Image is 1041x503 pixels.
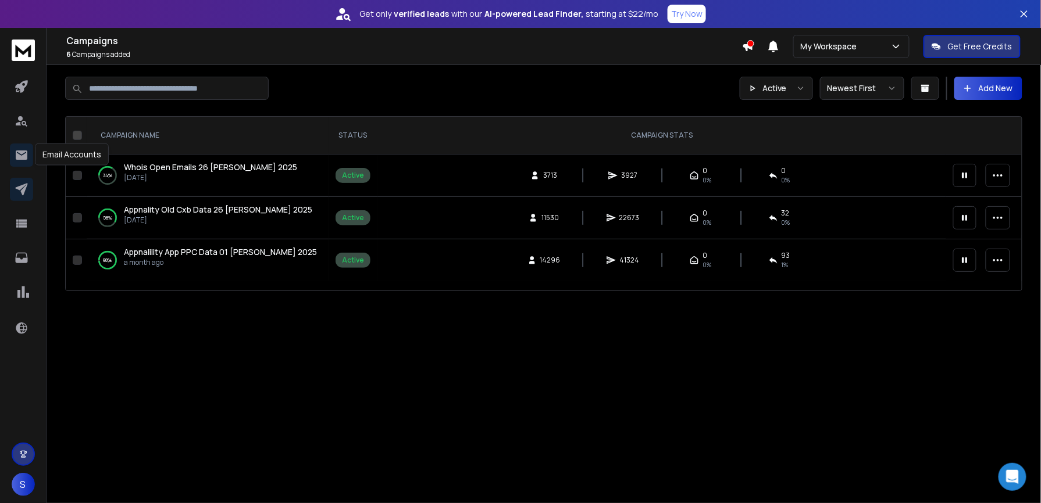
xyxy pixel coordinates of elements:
[782,251,790,260] span: 93
[782,260,789,270] span: 1 %
[621,171,637,180] span: 3927
[104,254,112,266] p: 98 %
[124,215,312,225] p: [DATE]
[703,251,707,260] span: 0
[999,463,1026,491] div: Open Intercom Messenger
[782,218,790,227] span: 0 %
[66,49,71,59] span: 6
[359,8,658,20] p: Get only with our starting at $22/mo
[35,143,109,166] div: Email Accounts
[87,197,329,239] td: 58%Appnality Old Cxb Data 26 [PERSON_NAME] 2025[DATE]
[703,218,711,227] span: 0%
[12,473,35,496] button: S
[66,50,742,59] p: Campaigns added
[484,8,583,20] strong: AI-powered Lead Finder,
[668,5,706,23] button: Try Now
[103,170,112,181] p: 34 %
[342,171,364,180] div: Active
[124,161,297,173] a: Whois Open Emails 26 [PERSON_NAME] 2025
[671,8,703,20] p: Try Now
[124,204,312,215] span: Appnality Old Cxb Data 26 [PERSON_NAME] 2025
[124,258,317,267] p: a month ago
[377,117,946,155] th: CAMPAIGN STATS
[782,209,790,218] span: 32
[782,175,790,185] span: 0 %
[948,41,1013,52] p: Get Free Credits
[12,39,35,61] img: logo
[703,209,707,218] span: 0
[541,213,559,222] span: 11530
[924,35,1021,58] button: Get Free Credits
[329,117,377,155] th: STATUS
[543,171,557,180] span: 3713
[782,166,786,175] span: 0
[954,77,1022,100] button: Add New
[703,260,711,270] span: 0%
[703,166,707,175] span: 0
[66,34,742,48] h1: Campaigns
[124,173,297,182] p: [DATE]
[619,213,640,222] span: 22673
[394,8,449,20] strong: verified leads
[342,213,364,222] div: Active
[619,256,639,265] span: 41324
[820,77,904,100] button: Newest First
[103,212,112,224] p: 58 %
[124,204,312,215] a: Appnality Old Cxb Data 26 [PERSON_NAME] 2025
[87,239,329,282] td: 98%Appnalility App PPC Data 01 [PERSON_NAME] 2025a month ago
[801,41,862,52] p: My Workspace
[124,246,317,258] a: Appnalility App PPC Data 01 [PERSON_NAME] 2025
[342,256,364,265] div: Active
[87,155,329,197] td: 34%Whois Open Emails 26 [PERSON_NAME] 2025[DATE]
[87,117,329,155] th: CAMPAIGN NAME
[540,256,561,265] span: 14296
[703,175,711,185] span: 0%
[762,82,787,94] p: Active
